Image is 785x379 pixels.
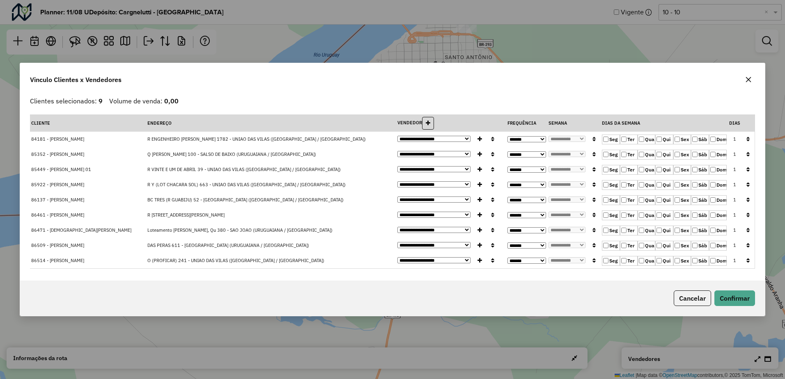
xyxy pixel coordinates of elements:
[673,180,691,190] label: Sex
[638,135,655,144] label: Qua
[99,97,103,105] strong: 9
[714,290,755,306] button: Confirmar
[31,182,84,187] span: 85922 - [PERSON_NAME]
[728,147,741,162] td: 1
[547,115,601,132] th: Semana
[620,165,638,175] label: Ter
[147,151,316,157] span: Q [PERSON_NAME] 100 - SALSO DE BAIXO (URUGUAIANA / [GEOGRAPHIC_DATA])
[487,209,498,221] button: Replicar vendedor para todos os clientes de primeiro nível
[673,256,691,266] label: Sex
[655,226,673,235] label: Qui
[620,195,638,205] label: Ter
[638,165,655,175] label: Qua
[31,227,131,233] span: 86471 - [DEMOGRAPHIC_DATA][PERSON_NAME]
[743,224,753,237] button: Replicar para todos os clientes de primeiro nível
[728,162,741,177] td: 1
[728,115,741,132] th: Dias
[728,208,741,223] td: 1
[655,135,673,144] label: Qui
[487,254,498,267] button: Replicar vendedor para todos os clientes de primeiro nível
[673,150,691,160] label: Sex
[620,150,638,160] label: Ter
[638,150,655,160] label: Qua
[601,115,728,132] th: Dias da semana
[30,115,146,132] th: Cliente
[620,210,638,220] label: Ter
[743,133,753,146] button: Replicar para todos os clientes de primeiro nível
[602,165,620,175] label: Seg
[30,75,122,84] span: Vinculo Clientes x Vendedores
[487,178,498,191] button: Replicar vendedor para todos os clientes de primeiro nível
[487,194,498,206] button: Replicar vendedor para todos os clientes de primeiro nível
[396,115,506,132] th: Vendedor
[147,182,346,187] span: R Y (LOT CHACARA SOL) 663 - UNIAO DAS VILAS ([GEOGRAPHIC_DATA] / [GEOGRAPHIC_DATA])
[638,256,655,266] label: Qua
[602,256,620,266] label: Seg
[589,209,599,221] button: Replicar para todos os clientes de primeiro nível
[728,253,741,268] td: 1
[655,165,673,175] label: Qui
[31,151,84,157] span: 85352 - [PERSON_NAME]
[164,97,179,105] strong: 0,00
[743,178,753,191] button: Replicar para todos os clientes de primeiro nível
[589,133,599,146] button: Replicar para todos os clientes de primeiro nível
[673,226,691,235] label: Sex
[589,194,599,206] button: Replicar para todos os clientes de primeiro nível
[638,226,655,235] label: Qua
[691,210,709,220] label: Sáb
[638,210,655,220] label: Qua
[743,194,753,206] button: Replicar para todos os clientes de primeiro nível
[620,180,638,190] label: Ter
[620,226,638,235] label: Ter
[31,197,84,203] span: 86137 - [PERSON_NAME]
[673,210,691,220] label: Sex
[147,197,344,203] span: BC TRES (R GUABIJU) 52 - [GEOGRAPHIC_DATA] ([GEOGRAPHIC_DATA] / [GEOGRAPHIC_DATA])
[691,150,709,160] label: Sáb
[602,135,620,144] label: Seg
[743,163,753,176] button: Replicar para todos os clientes de primeiro nível
[589,254,599,267] button: Replicar para todos os clientes de primeiro nível
[602,180,620,190] label: Seg
[728,192,741,208] td: 1
[602,195,620,205] label: Seg
[589,163,599,176] button: Replicar para todos os clientes de primeiro nível
[655,180,673,190] label: Qui
[602,241,620,251] label: Seg
[691,180,709,190] label: Sáb
[589,224,599,237] button: Replicar para todos os clientes de primeiro nível
[602,226,620,235] label: Seg
[638,195,655,205] label: Qua
[638,241,655,251] label: Qua
[147,258,324,263] span: O (PROFICAR) 241 - UNIAO DAS VILAS ([GEOGRAPHIC_DATA] / [GEOGRAPHIC_DATA])
[31,242,84,248] span: 86509 - [PERSON_NAME]
[709,256,727,266] label: Dom
[620,135,638,144] label: Ter
[655,150,673,160] label: Qui
[743,209,753,221] button: Replicar para todos os clientes de primeiro nível
[487,239,498,252] button: Replicar vendedor para todos os clientes de primeiro nível
[31,258,84,263] span: 86514 - [PERSON_NAME]
[146,115,396,132] th: Endereço
[674,290,711,306] button: Cancelar
[620,241,638,251] label: Ter
[673,165,691,175] label: Sex
[743,254,753,267] button: Replicar para todos os clientes de primeiro nível
[655,256,673,266] label: Qui
[709,241,727,251] label: Dom
[691,241,709,251] label: Sáb
[487,133,498,146] button: Replicar vendedor para todos os clientes de primeiro nível
[709,180,727,190] label: Dom
[709,135,727,144] label: Dom
[31,212,84,218] span: 86461 - [PERSON_NAME]
[709,195,727,205] label: Dom
[589,178,599,191] button: Replicar para todos os clientes de primeiro nível
[30,96,103,106] div: Clientes selecionados:
[487,163,498,176] button: Replicar vendedor para todos os clientes de primeiro nível
[655,241,673,251] label: Qui
[709,210,727,220] label: Dom
[728,132,741,147] td: 1
[147,227,333,233] span: Loteamento [PERSON_NAME], Qu 380 - SAO JOAO (URUGUAIANA / [GEOGRAPHIC_DATA])
[673,241,691,251] label: Sex
[691,226,709,235] label: Sáb
[589,148,599,161] button: Replicar para todos os clientes de primeiro nível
